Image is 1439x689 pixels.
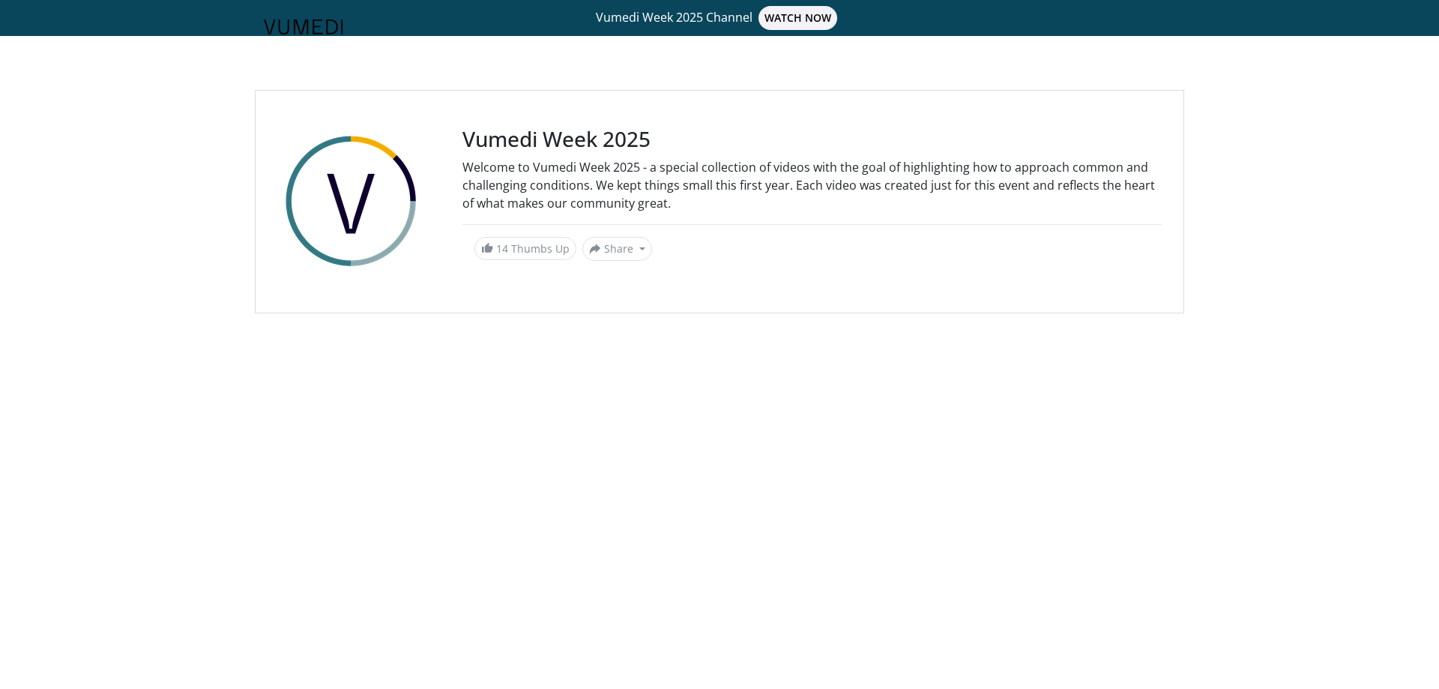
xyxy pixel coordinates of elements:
[496,241,508,256] span: 14
[582,237,652,261] button: Share
[462,158,1162,212] div: Welcome to Vumedi Week 2025 - a special collection of videos with the goal of highlighting how to...
[462,127,1162,152] h3: Vumedi Week 2025
[264,19,343,34] img: VuMedi Logo
[474,237,576,260] a: 14 Thumbs Up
